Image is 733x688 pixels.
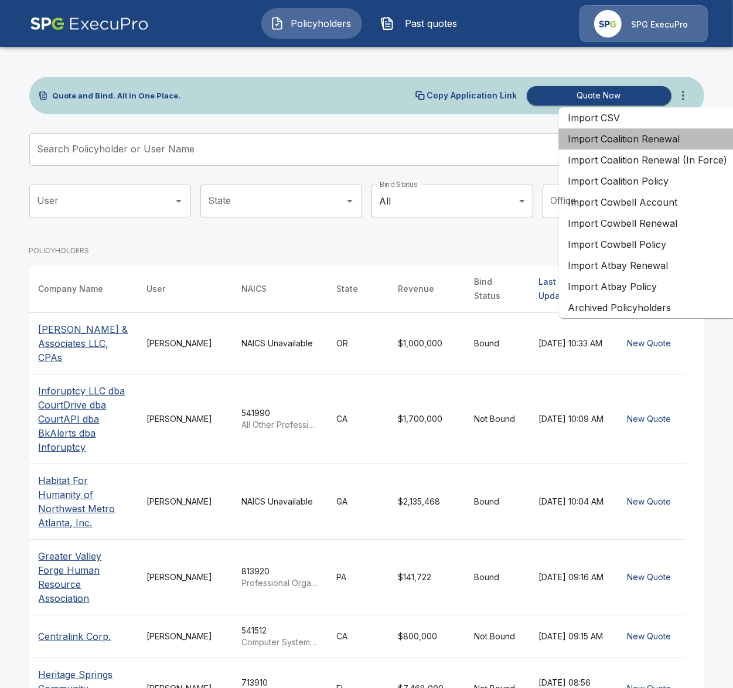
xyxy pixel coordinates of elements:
[579,5,708,42] a: Agency IconSPG ExecuPro
[39,282,104,296] div: Company Name
[389,615,465,658] td: $800,000
[530,313,613,374] td: [DATE] 10:33 AM
[539,275,583,303] div: Last Updated
[380,16,394,30] img: Past quotes Icon
[671,84,695,107] button: more
[465,464,530,540] td: Bound
[242,419,318,431] p: All Other Professional, Scientific, and Technical Services
[530,464,613,540] td: [DATE] 10:04 AM
[527,86,671,105] button: Quote Now
[328,313,389,374] td: OR
[342,193,358,209] button: Open
[380,179,418,189] label: Bind Status
[30,5,149,42] img: AA Logo
[623,333,676,355] button: New Quote
[242,625,318,648] div: 541512
[242,636,318,648] p: Computer Systems Design Services
[398,282,435,296] div: Revenue
[261,8,362,39] button: Policyholders IconPolicyholders
[465,374,530,464] td: Not Bound
[233,464,328,540] td: NAICS Unavailable
[242,577,318,589] p: Professional Organizations
[328,615,389,658] td: CA
[39,629,111,643] p: Centralink Corp.
[465,540,530,615] td: Bound
[337,282,359,296] div: State
[39,384,128,454] p: Inforuptcy LLC dba CourtDrive dba CourtAPI dba BkAlerts dba Inforuptcy
[242,282,267,296] div: NAICS
[623,491,676,513] button: New Quote
[242,566,318,589] div: 813920
[530,540,613,615] td: [DATE] 09:16 AM
[233,313,328,374] td: NAICS Unavailable
[171,193,187,209] button: Open
[328,540,389,615] td: PA
[147,413,223,425] div: [PERSON_NAME]
[328,374,389,464] td: CA
[270,16,284,30] img: Policyholders Icon
[631,19,688,30] p: SPG ExecuPro
[328,464,389,540] td: GA
[389,464,465,540] td: $2,135,468
[623,567,676,588] button: New Quote
[147,282,166,296] div: User
[242,407,318,431] div: 541990
[594,10,622,38] img: Agency Icon
[399,16,463,30] span: Past quotes
[29,246,90,256] p: POLICYHOLDERS
[39,474,128,530] p: Habitat For Humanity of Northwest Metro Atlanta, Inc.
[530,374,613,464] td: [DATE] 10:09 AM
[147,496,223,508] div: [PERSON_NAME]
[623,626,676,648] button: New Quote
[147,571,223,583] div: [PERSON_NAME]
[39,322,128,365] p: [PERSON_NAME] & Associates LLC, CPAs
[522,86,671,105] a: Quote Now
[465,615,530,658] td: Not Bound
[465,265,530,313] th: Bind Status
[465,313,530,374] td: Bound
[147,338,223,349] div: [PERSON_NAME]
[389,313,465,374] td: $1,000,000
[427,91,517,100] p: Copy Application Link
[289,16,353,30] span: Policyholders
[53,92,181,100] p: Quote and Bind. All in One Place.
[371,185,533,217] div: All
[389,540,465,615] td: $141,722
[147,631,223,642] div: [PERSON_NAME]
[371,8,472,39] button: Past quotes IconPast quotes
[530,615,613,658] td: [DATE] 09:15 AM
[623,408,676,430] button: New Quote
[389,374,465,464] td: $1,700,000
[39,549,128,605] p: Greater Valley Forge Human Resource Association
